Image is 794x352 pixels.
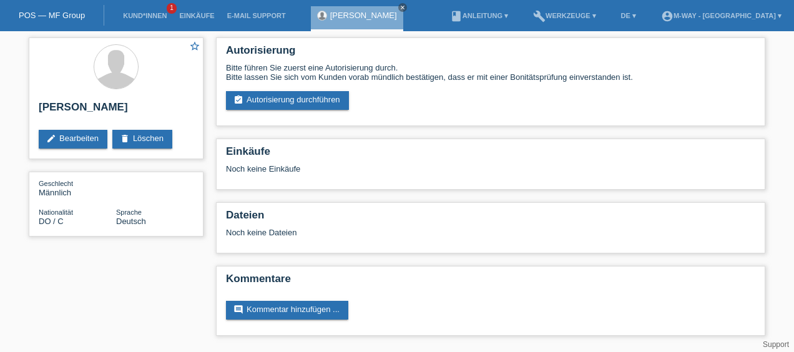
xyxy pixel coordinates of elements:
[226,44,755,63] h2: Autorisierung
[226,63,755,82] div: Bitte führen Sie zuerst eine Autorisierung durch. Bitte lassen Sie sich vom Kunden vorab mündlich...
[39,101,194,120] h2: [PERSON_NAME]
[763,340,789,349] a: Support
[615,12,642,19] a: DE ▾
[116,217,146,226] span: Deutsch
[226,228,607,237] div: Noch keine Dateien
[398,3,407,12] a: close
[226,164,755,183] div: Noch keine Einkäufe
[226,91,349,110] a: assignment_turned_inAutorisierung durchführen
[39,217,64,226] span: Dominikanische Republik / C / 29.09.2015
[527,12,602,19] a: buildWerkzeuge ▾
[399,4,406,11] i: close
[39,178,116,197] div: Männlich
[661,10,674,22] i: account_circle
[533,10,546,22] i: build
[450,10,463,22] i: book
[173,12,220,19] a: Einkäufe
[226,209,755,228] h2: Dateien
[226,301,348,320] a: commentKommentar hinzufügen ...
[330,11,397,20] a: [PERSON_NAME]
[112,130,172,149] a: deleteLöschen
[221,12,292,19] a: E-Mail Support
[444,12,514,19] a: bookAnleitung ▾
[226,145,755,164] h2: Einkäufe
[189,41,200,52] i: star_border
[189,41,200,54] a: star_border
[233,95,243,105] i: assignment_turned_in
[233,305,243,315] i: comment
[117,12,173,19] a: Kund*innen
[39,180,73,187] span: Geschlecht
[39,208,73,216] span: Nationalität
[120,134,130,144] i: delete
[19,11,85,20] a: POS — MF Group
[116,208,142,216] span: Sprache
[167,3,177,14] span: 1
[655,12,788,19] a: account_circlem-way - [GEOGRAPHIC_DATA] ▾
[39,130,107,149] a: editBearbeiten
[226,273,755,291] h2: Kommentare
[46,134,56,144] i: edit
